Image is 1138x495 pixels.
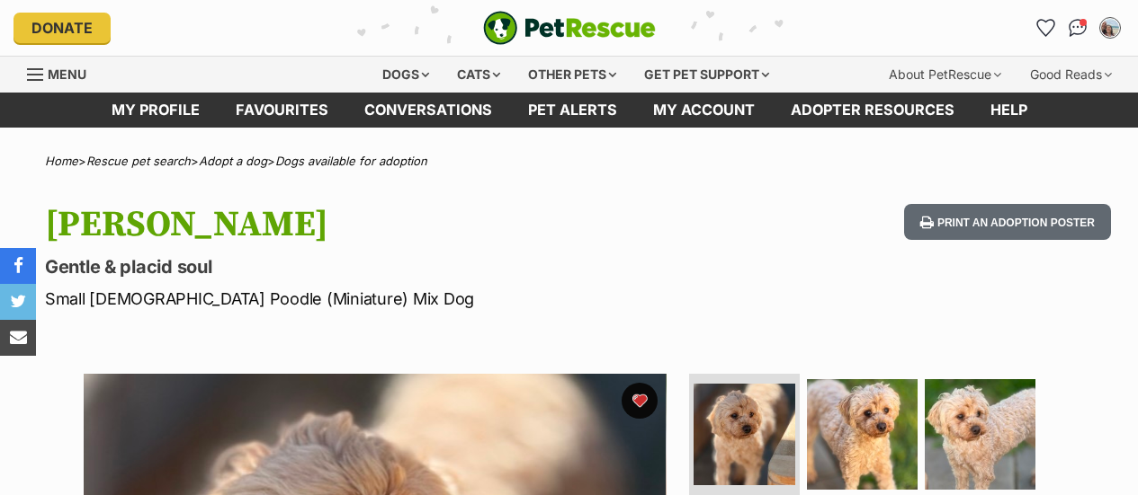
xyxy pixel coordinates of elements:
[773,93,972,128] a: Adopter resources
[27,57,99,89] a: Menu
[370,57,442,93] div: Dogs
[635,93,773,128] a: My account
[346,93,510,128] a: conversations
[904,204,1111,241] button: Print an adoption poster
[483,11,656,45] a: PetRescue
[972,93,1045,128] a: Help
[275,154,427,168] a: Dogs available for adoption
[1031,13,1060,42] a: Favourites
[45,204,695,245] h1: [PERSON_NAME]
[694,384,795,485] img: Photo of Quinn
[48,66,86,82] span: Menu
[45,287,695,311] p: Small [DEMOGRAPHIC_DATA] Poodle (Miniature) Mix Dog
[45,254,695,279] p: Gentle & placid soul
[1096,13,1125,42] button: My account
[483,11,656,45] img: logo-e224e6f780fb5917bec1dbf3a21bbac754714ae5b6737aabdf751b685950b380.svg
[1069,19,1088,37] img: chat-41dd97257d64d25036548639549fe6c8038ab92f7586957e7f3b1b290dea8141.svg
[199,154,267,168] a: Adopt a dog
[1101,19,1119,37] img: Jacqui Theobald profile pic
[515,57,629,93] div: Other pets
[807,379,918,490] img: Photo of Quinn
[1017,57,1125,93] div: Good Reads
[1031,13,1125,42] ul: Account quick links
[13,13,111,43] a: Donate
[86,154,191,168] a: Rescue pet search
[45,154,78,168] a: Home
[510,93,635,128] a: Pet alerts
[925,379,1035,490] img: Photo of Quinn
[94,93,218,128] a: My profile
[876,57,1014,93] div: About PetRescue
[632,57,782,93] div: Get pet support
[444,57,513,93] div: Cats
[622,383,658,419] button: favourite
[1063,13,1092,42] a: Conversations
[218,93,346,128] a: Favourites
